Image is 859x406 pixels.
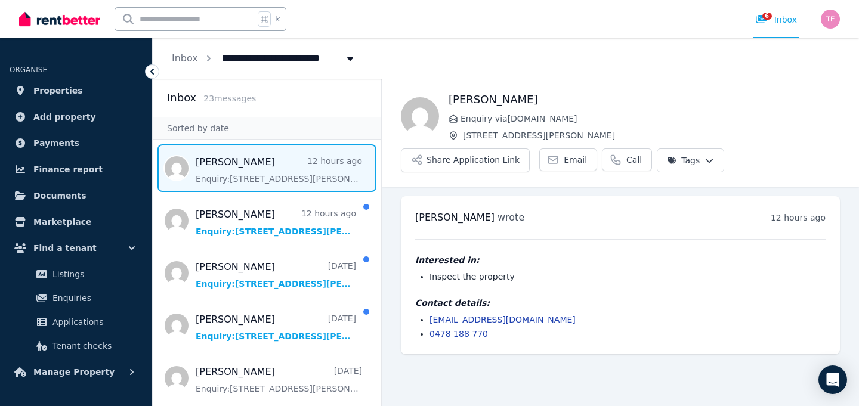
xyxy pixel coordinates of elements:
span: Documents [33,188,86,203]
a: Add property [10,105,143,129]
a: [PERSON_NAME]12 hours agoEnquiry:[STREET_ADDRESS][PERSON_NAME]. [196,155,362,185]
span: Finance report [33,162,103,176]
span: Email [564,154,587,166]
h4: Contact details: [415,297,826,309]
span: Properties [33,83,83,98]
a: [PERSON_NAME][DATE]Enquiry:[STREET_ADDRESS][PERSON_NAME]. [196,312,356,342]
button: Tags [657,148,724,172]
a: Inbox [172,52,198,64]
div: Sorted by date [153,117,381,140]
img: Tracey Farrell [821,10,840,29]
span: [STREET_ADDRESS][PERSON_NAME] [463,129,840,141]
a: [PERSON_NAME]12 hours agoEnquiry:[STREET_ADDRESS][PERSON_NAME]. [196,207,356,237]
span: Find a tenant [33,241,97,255]
a: Finance report [10,157,143,181]
div: Open Intercom Messenger [818,365,847,394]
span: Listings [52,267,133,281]
a: Marketplace [10,210,143,234]
span: Payments [33,136,79,150]
span: Manage Property [33,365,115,379]
button: Share Application Link [401,148,530,172]
a: 0478 188 770 [429,329,488,339]
h1: [PERSON_NAME] [449,91,840,108]
span: Tenant checks [52,339,133,353]
h2: Inbox [167,89,196,106]
img: RentBetter [19,10,100,28]
span: [PERSON_NAME] [415,212,495,223]
span: 6 [762,13,772,20]
a: Payments [10,131,143,155]
span: Enquiry via [DOMAIN_NAME] [461,113,840,125]
a: Email [539,148,597,171]
span: 23 message s [203,94,256,103]
nav: Breadcrumb [153,38,375,79]
a: Call [602,148,652,171]
span: Add property [33,110,96,124]
span: k [276,14,280,24]
span: Tags [667,154,700,166]
h4: Interested in: [415,254,826,266]
a: Applications [14,310,138,334]
a: [PERSON_NAME][DATE]Enquiry:[STREET_ADDRESS][PERSON_NAME]. [196,260,356,290]
li: Inspect the property [429,271,826,283]
span: Call [626,154,642,166]
a: Enquiries [14,286,138,310]
span: Marketplace [33,215,91,229]
img: Susan Clark [401,97,439,135]
span: Applications [52,315,133,329]
a: [PERSON_NAME][DATE]Enquiry:[STREET_ADDRESS][PERSON_NAME]. [196,365,362,395]
a: Properties [10,79,143,103]
button: Find a tenant [10,236,143,260]
span: wrote [498,212,524,223]
span: Enquiries [52,291,133,305]
a: Documents [10,184,143,207]
time: 12 hours ago [771,213,826,222]
a: Tenant checks [14,334,138,358]
button: Manage Property [10,360,143,384]
div: Inbox [755,14,797,26]
span: ORGANISE [10,66,47,74]
a: Listings [14,262,138,286]
a: [EMAIL_ADDRESS][DOMAIN_NAME] [429,315,576,324]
